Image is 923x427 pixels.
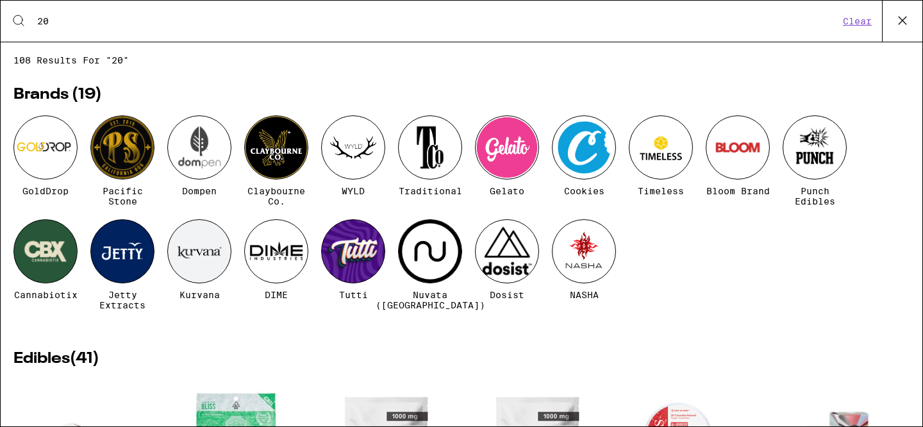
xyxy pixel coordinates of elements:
span: Cookies [564,186,604,196]
span: DIME [265,290,288,300]
span: GoldDrop [22,186,69,196]
span: Cannabiotix [14,290,78,300]
span: Punch Edibles [783,186,847,206]
span: Kurvana [179,290,220,300]
span: Hi. Need any help? [8,9,92,19]
span: Timeless [638,186,684,196]
span: NASHA [570,290,599,300]
button: Redirect to URL [1,1,700,93]
span: Dompen [182,186,217,196]
span: Dosist [490,290,524,300]
span: Pacific Stone [90,186,154,206]
span: Gelato [490,186,524,196]
button: Clear [839,15,876,27]
span: 108 results for "20" [13,55,910,65]
h2: Brands ( 19 ) [13,87,910,103]
span: Traditional [399,186,462,196]
span: Claybourne Co. [244,186,308,206]
h2: Edibles ( 41 ) [13,351,910,367]
span: Jetty Extracts [90,290,154,310]
span: WYLD [342,186,365,196]
span: Bloom Brand [706,186,770,196]
span: Nuvata ([GEOGRAPHIC_DATA]) [376,290,485,310]
input: Search for products & categories [37,15,839,27]
span: Tutti [339,290,368,300]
